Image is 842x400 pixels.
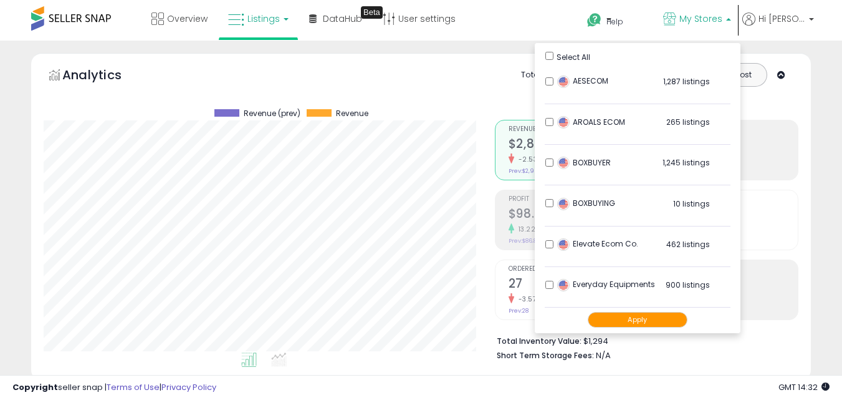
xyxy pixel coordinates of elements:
[62,66,146,87] h5: Analytics
[12,381,58,393] strong: Copyright
[509,237,538,245] small: Prev: $86.81
[557,238,638,249] span: Elevate Ecom Co.
[666,280,710,290] span: 900 listings
[514,155,542,164] small: -2.53%
[167,12,208,25] span: Overview
[666,239,710,250] span: 462 listings
[509,137,640,154] h2: $2,883
[557,157,611,168] span: BOXBUYER
[161,381,216,393] a: Privacy Policy
[557,116,570,129] img: usa.png
[778,381,830,393] span: 2025-09-16 14:32 GMT
[557,279,570,291] img: usa.png
[514,225,540,234] small: 13.22%
[497,350,594,361] b: Short Term Storage Fees:
[557,157,570,169] img: usa.png
[596,349,611,361] span: N/A
[509,196,640,203] span: Profit
[244,109,300,118] span: Revenue (prev)
[557,238,570,251] img: usa.png
[557,279,655,290] span: Everyday Equipments
[514,295,541,304] small: -3.57%
[509,276,640,293] h2: 27
[663,76,710,87] span: 1,287 listings
[557,76,608,86] span: AESECOM
[12,382,216,394] div: seller snap | |
[606,16,623,27] span: Help
[663,157,710,168] span: 1,245 listings
[497,336,581,346] b: Total Inventory Value:
[247,12,280,25] span: Listings
[361,6,383,19] div: Tooltip anchor
[509,207,640,223] h2: $98.29
[679,12,722,25] span: My Stores
[673,198,710,209] span: 10 listings
[557,198,570,210] img: usa.png
[557,117,625,127] span: AROALS ECOM
[666,117,710,127] span: 265 listings
[509,126,640,133] span: Revenue
[509,266,640,273] span: Ordered Items
[588,312,687,328] button: Apply
[107,381,160,393] a: Terms of Use
[758,12,805,25] span: Hi [PERSON_NAME]
[557,198,615,208] span: BOXBUYING
[586,12,602,28] i: Get Help
[577,3,652,41] a: Help
[521,69,570,81] div: Totals For
[336,109,368,118] span: Revenue
[742,12,814,41] a: Hi [PERSON_NAME]
[509,167,541,175] small: Prev: $2,958
[323,12,362,25] span: DataHub
[509,307,529,315] small: Prev: 28
[557,52,590,62] span: Select All
[497,333,789,348] li: $1,294
[557,76,570,88] img: usa.png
